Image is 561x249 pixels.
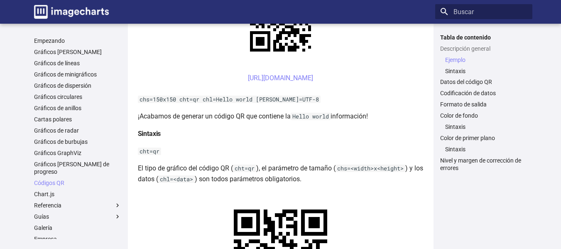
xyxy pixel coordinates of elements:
font: Tabla de contenido [440,34,491,41]
code: cht=qr [138,148,161,155]
a: Galería [34,224,121,232]
a: Gráficos [PERSON_NAME] [34,48,121,56]
font: Gráficos circulares [34,94,82,100]
a: Descripción general [440,45,527,52]
font: Empezando [34,37,65,44]
a: [URL][DOMAIN_NAME]​ [248,74,313,82]
a: Gráficos de minigráficos [34,71,121,78]
font: Gráficos de burbujas [34,138,88,145]
nav: Tabla de contenido [435,34,532,172]
font: ) son todos parámetros obligatorios. [195,175,301,183]
a: Documentación de gráficos de imágenes [31,2,112,22]
a: Sintaxis [445,145,527,153]
font: Galería [34,224,52,231]
font: Empresa [34,236,57,242]
font: Códigos QR [34,180,64,186]
a: Gráficos de anillos [34,104,121,112]
nav: Color de primer plano [440,145,527,153]
a: Color de fondo [440,112,527,119]
font: Gráficos de radar [34,127,79,134]
code: cht=qr [233,165,256,172]
font: Descripción general [440,45,490,52]
a: Chart.js [34,190,121,198]
font: Referencia [34,202,61,209]
font: Nivel y margen de corrección de errores [440,157,521,171]
font: Chart.js [34,191,54,197]
font: Gráficos GraphViz [34,150,81,156]
code: Hello world [291,113,331,120]
font: ) y los datos ( [138,164,423,183]
a: Cartas polares [34,116,121,123]
font: Gráficos de dispersión [34,82,91,89]
font: Codificación de datos [440,90,496,96]
font: Sintaxis [445,123,465,130]
font: Datos del código QR [440,79,492,85]
a: Gráficos de radar [34,127,121,134]
a: Ejemplo [445,56,527,64]
a: Gráficos de burbujas [34,138,121,145]
input: Buscar [435,4,532,19]
code: chs=<width>x<height> [336,165,405,172]
a: Empezando [34,37,121,44]
font: Sintaxis [445,146,465,153]
font: El tipo de gráfico del código QR ( [138,164,233,172]
a: Nivel y margen de corrección de errores [440,157,527,172]
a: Codificación de datos [440,89,527,97]
font: Sintaxis [445,68,465,74]
a: Códigos QR [34,179,121,187]
a: Gráficos [PERSON_NAME] de progreso [34,160,121,175]
a: Gráficos de líneas [34,59,121,67]
font: Gráficos [PERSON_NAME] de progreso [34,161,109,175]
font: Gráficos de minigráficos [34,71,97,78]
a: Datos del código QR [440,78,527,86]
a: Sintaxis [445,67,527,75]
font: ¡Acabamos de generar un código QR que contiene la [138,112,291,120]
font: Formato de salida [440,101,487,108]
font: información! [331,112,368,120]
a: Gráficos circulares [34,93,121,101]
a: Sintaxis [445,123,527,131]
a: Gráficos de dispersión [34,82,121,89]
font: Cartas polares [34,116,72,123]
code: chs=150x150 cht=qr chl=Hello world [PERSON_NAME]=UTF-8 [138,96,321,103]
nav: Color de fondo [440,123,527,131]
a: Color de primer plano [440,134,527,142]
font: Guías [34,213,49,220]
a: Empresa [34,235,121,243]
font: ), el parámetro de tamaño ( [256,164,336,172]
font: Gráficos de líneas [34,60,80,67]
font: Color de fondo [440,112,478,119]
nav: Descripción general [440,56,527,75]
font: Gráficos [PERSON_NAME] [34,49,102,55]
img: logo [34,5,109,19]
font: Ejemplo [445,57,465,63]
font: Gráficos de anillos [34,105,81,111]
font: Color de primer plano [440,135,495,141]
font: Sintaxis [138,130,161,138]
font: [URL][DOMAIN_NAME] [248,74,313,82]
code: chl=<data> [158,175,195,183]
a: Gráficos GraphViz [34,149,121,157]
a: Formato de salida [440,101,527,108]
